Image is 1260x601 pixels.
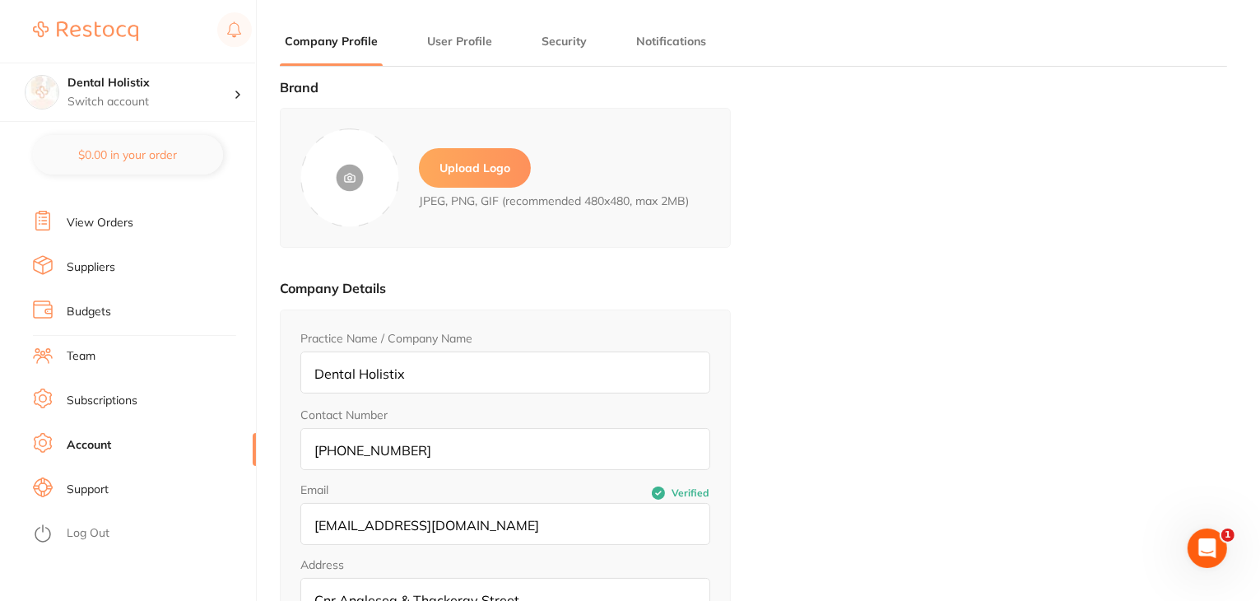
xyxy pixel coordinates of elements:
button: Log Out [33,521,251,547]
a: View Orders [67,215,133,231]
legend: Address [300,558,344,571]
button: Notifications [631,34,711,49]
label: Email [300,483,505,496]
img: Restocq Logo [33,21,138,41]
a: Account [67,437,111,454]
a: Suppliers [67,259,115,276]
a: Restocq Logo [33,12,138,50]
img: Dental Holistix [26,76,58,109]
button: Company Profile [280,34,383,49]
button: User Profile [422,34,497,49]
button: Security [537,34,592,49]
a: Budgets [67,304,111,320]
a: Team [67,348,95,365]
button: $0.00 in your order [33,135,223,175]
span: 1 [1221,529,1234,542]
span: JPEG, PNG, GIF (recommended 480x480, max 2MB) [419,194,689,207]
span: Verified [672,487,709,499]
p: Switch account [67,94,234,110]
label: Company Details [280,280,386,296]
label: Contact Number [300,408,388,422]
a: Support [67,482,109,498]
a: Log Out [67,525,109,542]
label: Practice Name / Company Name [300,332,472,345]
h4: Dental Holistix [67,75,234,91]
label: Brand [280,79,318,96]
iframe: Intercom live chat [1188,529,1227,568]
a: Subscriptions [67,393,137,409]
label: Upload Logo [419,148,531,188]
